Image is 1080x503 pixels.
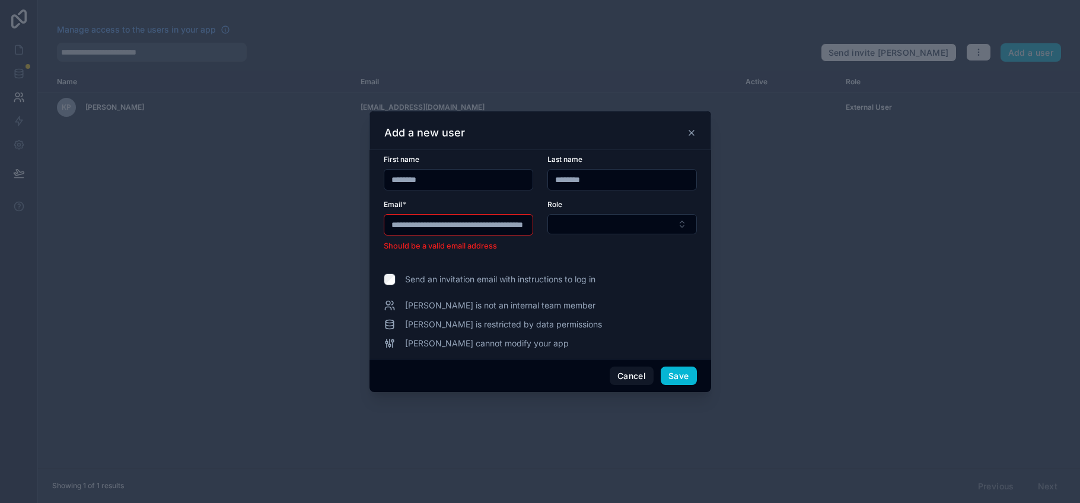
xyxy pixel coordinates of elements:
[384,126,465,140] h3: Add a new user
[405,338,569,349] span: [PERSON_NAME] cannot modify your app
[547,200,562,209] span: Role
[547,214,697,234] button: Select Button
[405,300,595,311] span: [PERSON_NAME] is not an internal team member
[405,319,602,330] span: [PERSON_NAME] is restricted by data permissions
[610,367,654,386] button: Cancel
[661,367,696,386] button: Save
[405,273,595,285] span: Send an invitation email with instructions to log in
[384,240,533,252] li: Should be a valid email address
[384,273,396,285] input: Send an invitation email with instructions to log in
[547,155,582,164] span: Last name
[384,200,402,209] span: Email
[384,155,419,164] span: First name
